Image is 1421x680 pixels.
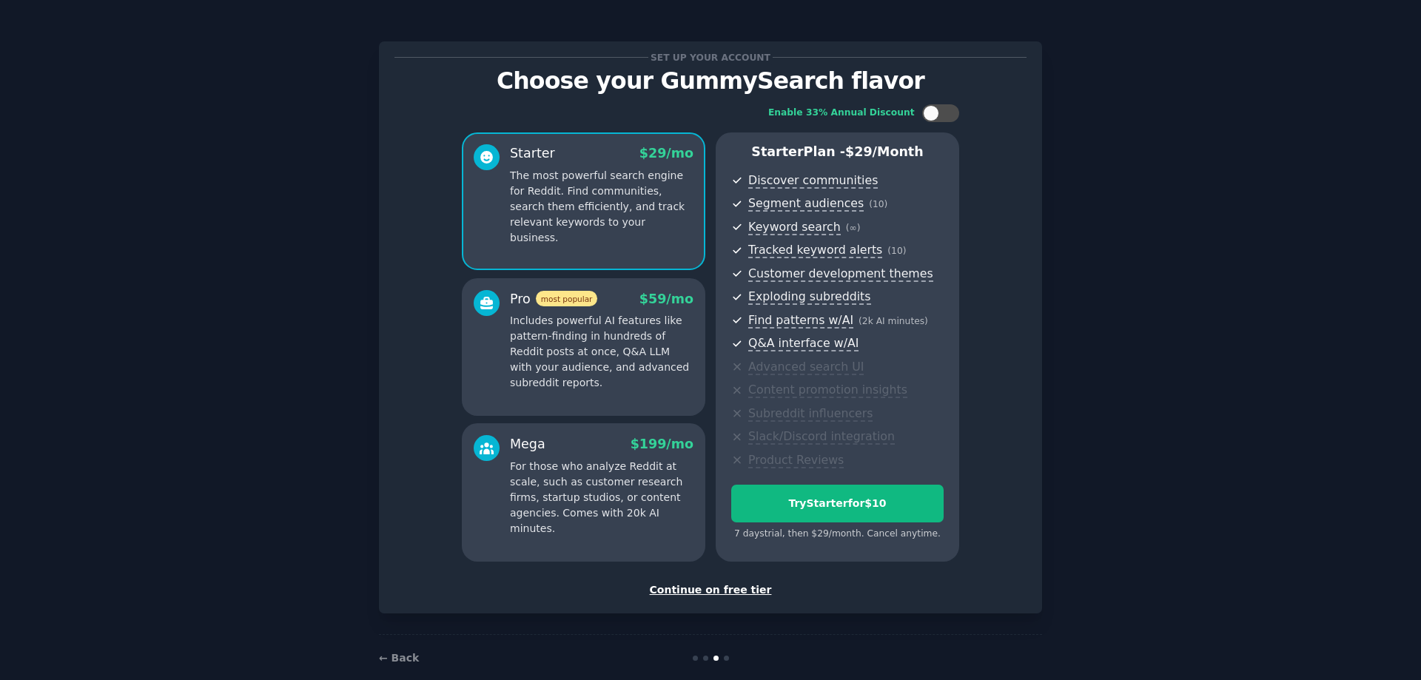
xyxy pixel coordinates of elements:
[510,459,693,536] p: For those who analyze Reddit at scale, such as customer research firms, startup studios, or conte...
[748,383,907,398] span: Content promotion insights
[859,316,928,326] span: ( 2k AI minutes )
[510,313,693,391] p: Includes powerful AI features like pattern-finding in hundreds of Reddit posts at once, Q&A LLM w...
[748,406,873,422] span: Subreddit influencers
[639,292,693,306] span: $ 59 /mo
[394,582,1027,598] div: Continue on free tier
[748,266,933,282] span: Customer development themes
[887,246,906,256] span: ( 10 )
[845,144,924,159] span: $ 29 /month
[748,289,870,305] span: Exploding subreddits
[748,429,895,445] span: Slack/Discord integration
[648,50,773,65] span: Set up your account
[869,199,887,209] span: ( 10 )
[748,220,841,235] span: Keyword search
[631,437,693,451] span: $ 199 /mo
[731,528,944,541] div: 7 days trial, then $ 29 /month . Cancel anytime.
[731,143,944,161] p: Starter Plan -
[536,291,598,306] span: most popular
[748,453,844,468] span: Product Reviews
[748,360,864,375] span: Advanced search UI
[748,173,878,189] span: Discover communities
[379,652,419,664] a: ← Back
[731,485,944,522] button: TryStarterfor$10
[639,146,693,161] span: $ 29 /mo
[748,196,864,212] span: Segment audiences
[846,223,861,233] span: ( ∞ )
[748,313,853,329] span: Find patterns w/AI
[510,168,693,246] p: The most powerful search engine for Reddit. Find communities, search them efficiently, and track ...
[394,68,1027,94] p: Choose your GummySearch flavor
[768,107,915,120] div: Enable 33% Annual Discount
[510,144,555,163] div: Starter
[510,435,545,454] div: Mega
[748,243,882,258] span: Tracked keyword alerts
[510,290,597,309] div: Pro
[732,496,943,511] div: Try Starter for $10
[748,336,859,351] span: Q&A interface w/AI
